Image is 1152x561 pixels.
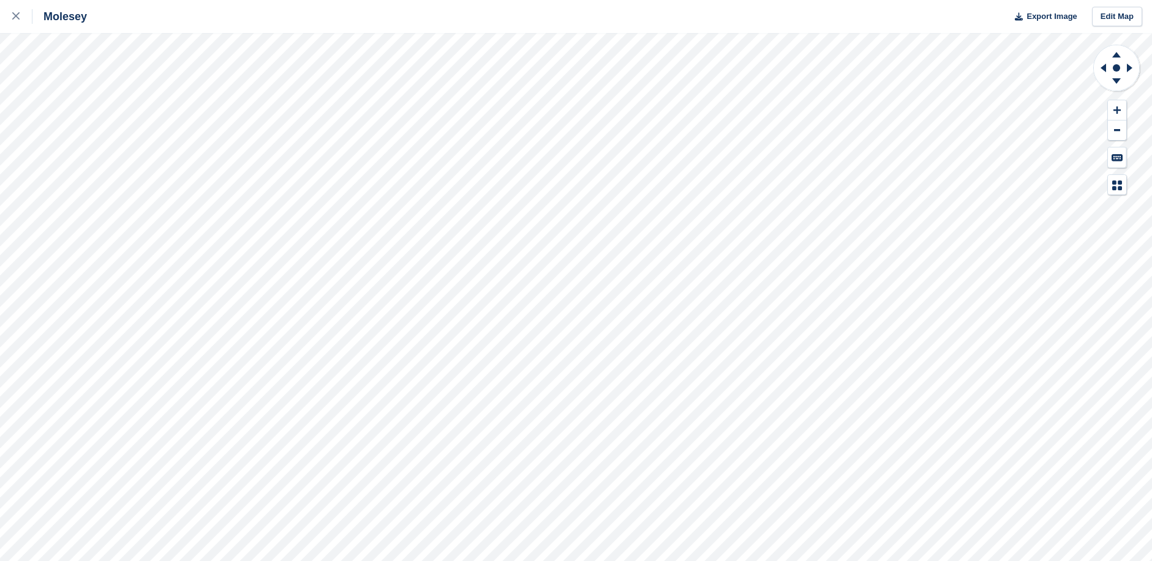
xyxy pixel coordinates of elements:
button: Zoom Out [1108,121,1126,141]
button: Export Image [1007,7,1077,27]
a: Edit Map [1092,7,1142,27]
button: Map Legend [1108,175,1126,195]
button: Zoom In [1108,100,1126,121]
button: Keyboard Shortcuts [1108,147,1126,168]
div: Molesey [32,9,87,24]
span: Export Image [1026,10,1077,23]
